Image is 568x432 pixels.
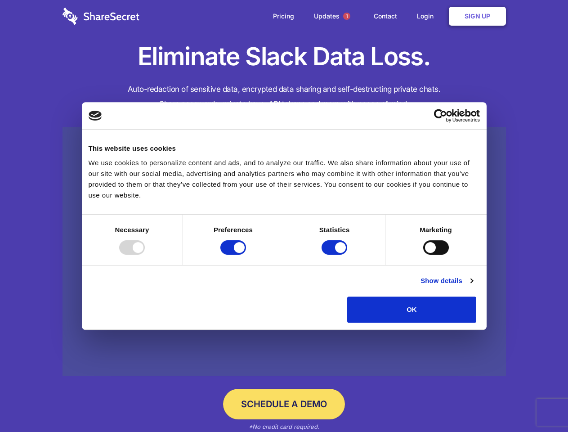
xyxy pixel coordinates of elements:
strong: Statistics [319,226,350,234]
a: Show details [420,275,473,286]
div: This website uses cookies [89,143,480,154]
div: We use cookies to personalize content and ads, and to analyze our traffic. We also share informat... [89,157,480,201]
a: Login [408,2,447,30]
a: Contact [365,2,406,30]
a: Usercentrics Cookiebot - opens in a new window [401,109,480,122]
strong: Marketing [420,226,452,234]
a: Schedule a Demo [223,389,345,419]
a: Wistia video thumbnail [63,127,506,377]
a: Sign Up [449,7,506,26]
img: logo-wordmark-white-trans-d4663122ce5f474addd5e946df7df03e33cb6a1c49d2221995e7729f52c070b2.svg [63,8,139,25]
strong: Necessary [115,226,149,234]
span: 1 [343,13,350,20]
h1: Eliminate Slack Data Loss. [63,40,506,73]
h4: Auto-redaction of sensitive data, encrypted data sharing and self-destructing private chats. Shar... [63,82,506,112]
em: *No credit card required. [249,423,319,430]
img: logo [89,111,102,121]
button: OK [347,297,476,323]
strong: Preferences [214,226,253,234]
a: Pricing [264,2,303,30]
